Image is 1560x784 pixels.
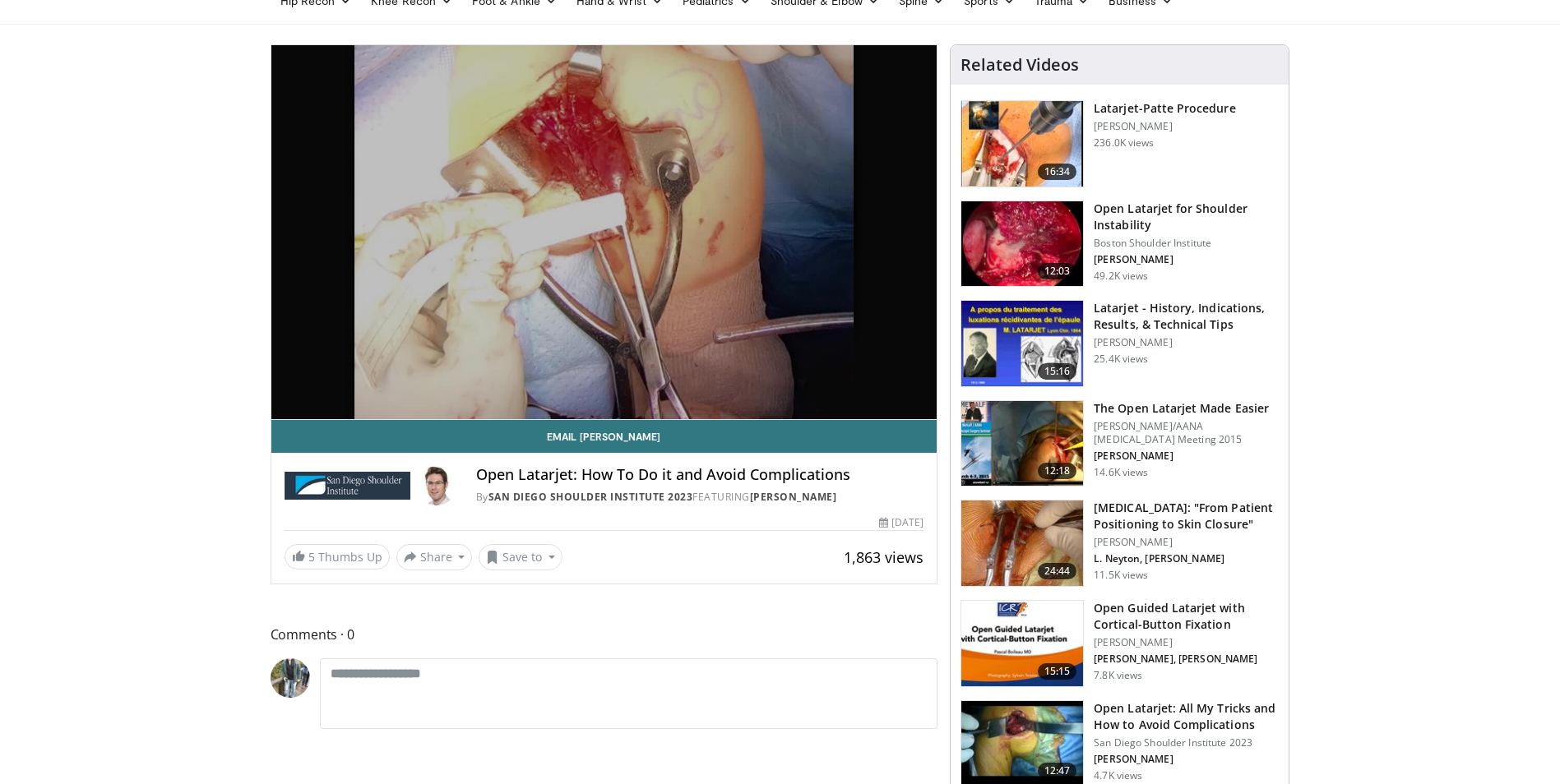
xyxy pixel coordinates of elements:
p: 236.0K views [1094,136,1154,150]
h4: Open Latarjet: How To Do it and Avoid Complications [476,466,924,484]
p: 14.6K views [1094,466,1148,479]
img: c7b19ec0-e532-4955-bc76-fe136b298f8b.jpg.150x105_q85_crop-smart_upscale.jpg [961,601,1083,686]
p: 25.4K views [1094,353,1148,366]
p: [PERSON_NAME], [PERSON_NAME] [1094,653,1279,666]
p: Boston Shoulder Institute [1094,237,1279,250]
a: 5 Thumbs Up [285,544,390,570]
h3: Open Latarjet: All My Tricks and How to Avoid Complications [1094,700,1279,733]
span: 12:18 [1038,463,1077,479]
span: 5 [308,549,315,565]
h3: [MEDICAL_DATA]: "From Patient Positioning to Skin Closure" [1094,500,1279,533]
a: 15:15 Open Guided Latarjet with Cortical-Button Fixation [PERSON_NAME] [PERSON_NAME], [PERSON_NAM... [961,600,1279,687]
span: 12:03 [1038,263,1077,279]
img: Avatar [271,658,310,698]
img: 9b59253b-c980-413a-b5a5-398db1893eb0.150x105_q85_crop-smart_upscale.jpg [961,500,1083,586]
h3: Latarjet - History, Indications, Results, & Technical Tips [1094,300,1279,333]
h3: Latarjet-Patte Procedure [1094,100,1235,117]
a: [PERSON_NAME] [750,490,837,504]
p: [PERSON_NAME] [1094,636,1279,649]
video-js: Video Player [271,45,937,420]
a: 12:18 The Open Latarjet Made Easier [PERSON_NAME]/AANA [MEDICAL_DATA] Meeting 2015 [PERSON_NAME] ... [961,400,1279,487]
a: San Diego Shoulder Institute 2023 [488,490,693,504]
span: 15:16 [1038,363,1077,380]
h4: Related Videos [961,55,1079,75]
span: 1,863 views [844,547,924,567]
div: By FEATURING [476,490,924,505]
img: 7fa5eb11-ce28-4363-8b34-a5de1d2bccfa.150x105_q85_crop-smart_upscale.jpg [961,401,1083,487]
span: Comments 0 [271,624,938,645]
p: 4.7K views [1094,769,1142,782]
div: [DATE] [879,515,924,530]
button: Save to [479,544,562,570]
span: 12:47 [1038,763,1077,779]
h3: Open Latarjet for Shoulder Instability [1094,201,1279,233]
h3: Open Guided Latarjet with Cortical-Button Fixation [1094,600,1279,633]
a: Email [PERSON_NAME] [271,420,937,453]
p: 49.2K views [1094,270,1148,283]
p: [PERSON_NAME] [1094,120,1235,133]
p: L. Neyton, [PERSON_NAME] [1094,552,1279,565]
span: 15:15 [1038,663,1077,680]
p: 7.8K views [1094,669,1142,682]
span: 16:34 [1038,164,1077,180]
p: [PERSON_NAME] [1094,450,1279,463]
img: Avatar [417,466,456,505]
p: [PERSON_NAME]/AANA [MEDICAL_DATA] Meeting 2015 [1094,420,1279,446]
p: [PERSON_NAME] [1094,536,1279,549]
p: San Diego Shoulder Institute 2023 [1094,736,1279,749]
a: 12:03 Open Latarjet for Shoulder Instability Boston Shoulder Institute [PERSON_NAME] 49.2K views [961,201,1279,288]
a: 15:16 Latarjet - History, Indications, Results, & Technical Tips [PERSON_NAME] 25.4K views [961,300,1279,387]
p: [PERSON_NAME] [1094,753,1279,766]
p: [PERSON_NAME] [1094,336,1279,349]
p: 11.5K views [1094,569,1148,582]
img: 944938_3.png.150x105_q85_crop-smart_upscale.jpg [961,201,1083,287]
p: [PERSON_NAME] [1094,253,1279,266]
img: 706543_3.png.150x105_q85_crop-smart_upscale.jpg [961,301,1083,386]
a: 24:44 [MEDICAL_DATA]: "From Patient Positioning to Skin Closure" [PERSON_NAME] L. Neyton, [PERSON... [961,500,1279,587]
img: San Diego Shoulder Institute 2023 [285,466,410,505]
button: Share [396,544,473,570]
span: 24:44 [1038,563,1077,579]
a: 16:34 Latarjet-Patte Procedure [PERSON_NAME] 236.0K views [961,100,1279,187]
img: 617583_3.png.150x105_q85_crop-smart_upscale.jpg [961,101,1083,187]
h3: The Open Latarjet Made Easier [1094,400,1279,417]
